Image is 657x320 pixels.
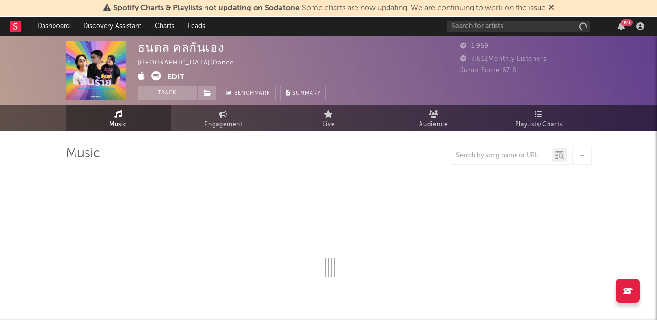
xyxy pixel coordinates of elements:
span: Jump Score: 67.8 [460,67,517,74]
a: Charts [148,17,181,36]
a: Engagement [171,105,276,131]
input: Search for artists [447,21,590,32]
span: Engagement [205,119,243,130]
div: [GEOGRAPHIC_DATA] | Dance [138,57,245,69]
a: Discovery Assistant [76,17,148,36]
span: Live [323,119,335,130]
div: 99 + [621,19,633,26]
span: 1,959 [460,43,489,49]
a: Leads [181,17,212,36]
span: : Some charts are now updating. We are continuing to work on the issue [113,4,546,12]
span: Spotify Charts & Playlists not updating on Sodatone [113,4,300,12]
button: 99+ [618,22,625,30]
input: Search by song name or URL [451,152,552,160]
a: Audience [381,105,486,131]
a: Playlists/Charts [486,105,592,131]
a: Dashboard [31,17,76,36]
a: Benchmark [221,86,276,100]
span: Summary [292,91,321,96]
span: 7,612 Monthly Listeners [460,56,547,62]
button: Summary [280,86,326,100]
div: ธนดล คลกันเอง [138,41,224,54]
span: Music [109,119,127,130]
span: Audience [419,119,448,130]
a: Live [276,105,381,131]
button: Edit [167,71,184,83]
span: Playlists/Charts [515,119,562,130]
button: Track [138,86,197,100]
a: Music [66,105,171,131]
span: Dismiss [549,4,554,12]
span: Benchmark [234,88,270,99]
